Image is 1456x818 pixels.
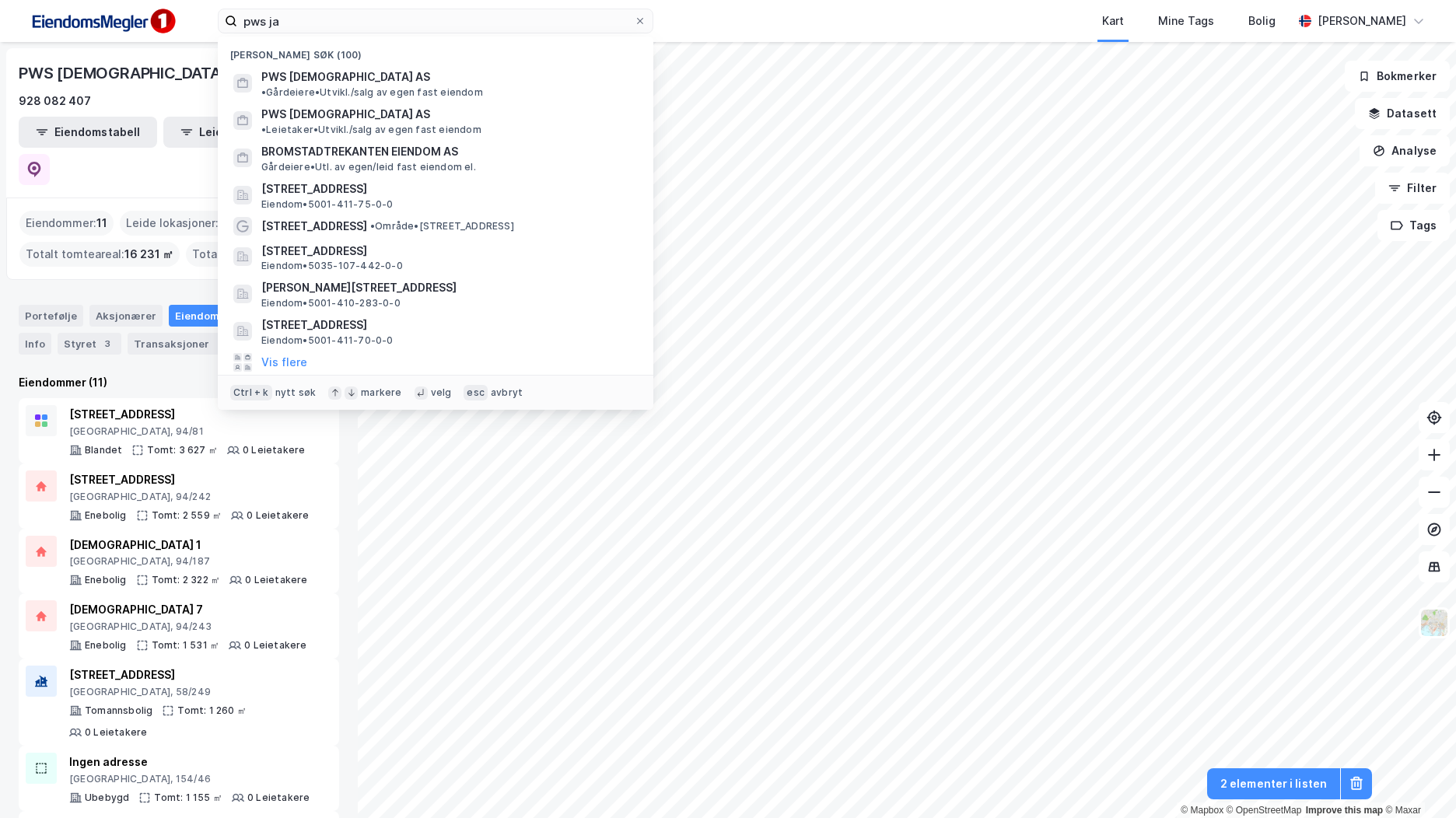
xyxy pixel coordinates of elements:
[261,86,483,99] span: Gårdeiere • Utvikl./salg av egen fast eiendom
[152,509,222,522] div: Tomt: 2 559 ㎡
[100,336,115,351] div: 3
[19,305,83,327] div: Portefølje
[152,574,221,586] div: Tomt: 2 322 ㎡
[261,124,481,136] span: Leietaker • Utvikl./salg av egen fast eiendom
[370,220,375,232] span: •
[85,726,147,739] div: 0 Leietakere
[247,792,310,804] div: 0 Leietakere
[1306,805,1383,816] a: Improve this map
[1377,210,1450,241] button: Tags
[212,336,228,351] div: 5
[25,4,180,39] img: F4PB6Px+NJ5v8B7XTbfpPpyloAAAAASUVORK5CYII=
[177,704,247,717] div: Tomt: 1 260 ㎡
[1248,12,1276,30] div: Bolig
[243,444,305,456] div: 0 Leietakere
[218,37,653,65] div: [PERSON_NAME] søk (100)
[261,334,394,347] span: Eiendom • 5001-411-70-0-0
[69,536,308,554] div: [DEMOGRAPHIC_DATA] 1
[69,491,310,503] div: [GEOGRAPHIC_DATA], 94/242
[163,117,302,148] button: Leietakertabell
[361,386,401,399] div: markere
[69,425,305,438] div: [GEOGRAPHIC_DATA], 94/81
[261,260,403,272] span: Eiendom • 5035-107-442-0-0
[69,773,310,785] div: [GEOGRAPHIC_DATA], 154/46
[69,753,310,771] div: Ingen adresse
[237,9,634,33] input: Søk på adresse, matrikkel, gårdeiere, leietakere eller personer
[261,198,394,211] span: Eiendom • 5001-411-75-0-0
[1207,768,1340,799] button: 2 elementer i listen
[85,574,127,586] div: Enebolig
[85,792,129,804] div: Ubebygd
[85,639,127,652] div: Enebolig
[261,217,367,236] span: [STREET_ADDRESS]
[431,386,452,399] div: velg
[19,117,157,148] button: Eiendomstabell
[261,297,401,309] span: Eiendom • 5001-410-283-0-0
[244,639,306,652] div: 0 Leietakere
[261,68,430,86] span: PWS [DEMOGRAPHIC_DATA] AS
[464,385,488,400] div: esc
[69,555,308,568] div: [GEOGRAPHIC_DATA], 94/187
[245,574,307,586] div: 0 Leietakere
[19,61,254,86] div: PWS [DEMOGRAPHIC_DATA] AS
[1158,12,1214,30] div: Mine Tags
[120,211,230,236] div: Leide lokasjoner :
[1345,61,1450,92] button: Bokmerker
[370,220,514,232] span: Område • [STREET_ADDRESS]
[261,161,476,173] span: Gårdeiere • Utl. av egen/leid fast eiendom el.
[154,792,222,804] div: Tomt: 1 155 ㎡
[261,242,635,260] span: [STREET_ADDRESS]
[69,470,310,489] div: [STREET_ADDRESS]
[19,211,114,236] div: Eiendommer :
[261,105,430,124] span: PWS [DEMOGRAPHIC_DATA] AS
[261,142,635,161] span: BROMSTADTREKANTEN EIENDOM AS
[1227,805,1302,816] a: OpenStreetMap
[85,444,122,456] div: Blandet
[261,278,635,297] span: [PERSON_NAME][STREET_ADDRESS]
[147,444,218,456] div: Tomt: 3 627 ㎡
[1419,608,1449,638] img: Z
[58,333,121,355] div: Styret
[19,333,51,355] div: Info
[186,242,337,267] div: Totalt byggareal :
[275,386,317,399] div: nytt søk
[1375,173,1450,204] button: Filter
[230,385,272,400] div: Ctrl + k
[85,509,127,522] div: Enebolig
[261,86,266,98] span: •
[96,214,107,232] span: 11
[152,639,220,652] div: Tomt: 1 531 ㎡
[69,405,305,424] div: [STREET_ADDRESS]
[128,333,234,355] div: Transaksjoner
[19,373,339,392] div: Eiendommer (11)
[1360,135,1450,166] button: Analyse
[491,386,523,399] div: avbryt
[1102,12,1124,30] div: Kart
[261,353,307,372] button: Vis flere
[1355,98,1450,129] button: Datasett
[169,305,264,327] div: Eiendommer
[19,92,91,110] div: 928 082 407
[261,124,266,135] span: •
[1378,743,1456,818] div: Kontrollprogram for chat
[19,242,180,267] div: Totalt tomteareal :
[124,245,173,264] span: 16 231 ㎡
[1181,805,1223,816] a: Mapbox
[261,180,635,198] span: [STREET_ADDRESS]
[69,620,307,633] div: [GEOGRAPHIC_DATA], 94/243
[89,305,163,327] div: Aksjonærer
[247,509,309,522] div: 0 Leietakere
[85,704,152,717] div: Tomannsbolig
[69,686,332,698] div: [GEOGRAPHIC_DATA], 58/249
[69,600,307,619] div: [DEMOGRAPHIC_DATA] 7
[1318,12,1406,30] div: [PERSON_NAME]
[261,316,635,334] span: [STREET_ADDRESS]
[69,666,332,684] div: [STREET_ADDRESS]
[1378,743,1456,818] iframe: Chat Widget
